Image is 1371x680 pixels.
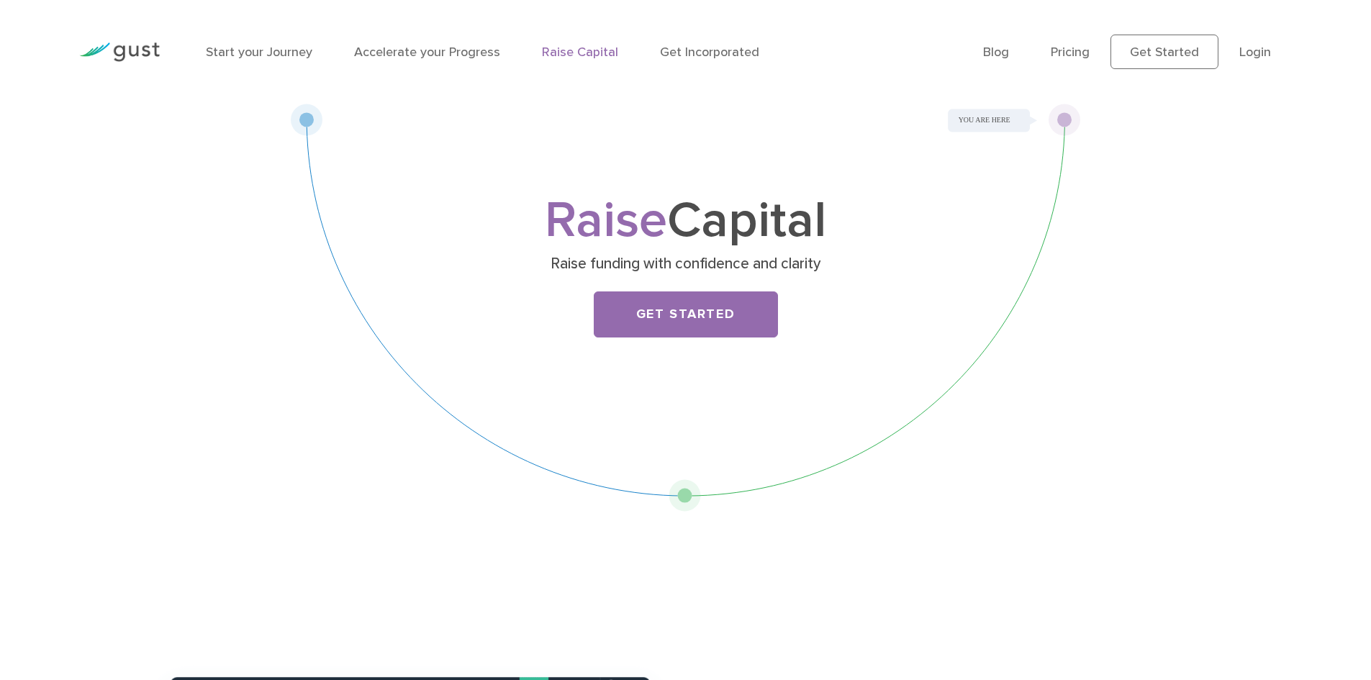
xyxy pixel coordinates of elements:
h1: Capital [402,198,970,244]
a: Get Incorporated [660,45,759,60]
a: Start your Journey [206,45,312,60]
img: Gust Logo [79,42,160,62]
a: Accelerate your Progress [354,45,500,60]
a: Pricing [1051,45,1090,60]
a: Login [1239,45,1271,60]
a: Raise Capital [542,45,618,60]
p: Raise funding with confidence and clarity [407,254,964,274]
a: Blog [983,45,1009,60]
a: Get Started [1110,35,1218,69]
span: Raise [545,190,667,250]
a: Get Started [594,291,778,337]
